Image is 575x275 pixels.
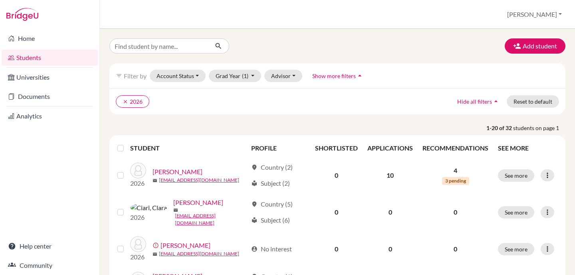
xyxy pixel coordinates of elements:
span: mail [153,178,157,183]
span: local_library [251,180,258,187]
span: account_circle [251,246,258,252]
a: Community [2,257,98,273]
p: 2026 [130,252,146,262]
span: Hide all filters [457,98,492,105]
th: APPLICATIONS [363,139,418,158]
a: Analytics [2,108,98,124]
i: arrow_drop_up [492,97,500,105]
span: local_library [251,217,258,223]
span: Show more filters [312,72,356,79]
div: Subject (2) [251,179,290,188]
a: [PERSON_NAME] [153,167,202,177]
td: 10 [363,158,418,193]
p: 0 [422,244,488,254]
th: SEE MORE [493,139,562,158]
a: Documents [2,88,98,104]
a: [PERSON_NAME] [161,241,210,250]
div: Country (2) [251,163,293,172]
i: arrow_drop_up [356,72,364,80]
span: location_on [251,164,258,171]
p: 2026 [130,179,146,188]
a: Home [2,30,98,46]
button: [PERSON_NAME] [504,7,565,22]
td: 0 [310,231,363,267]
button: clear2026 [116,95,149,108]
button: Grad Year(1) [209,70,262,82]
th: PROFILE [246,139,310,158]
span: location_on [251,201,258,207]
button: Account Status [150,70,206,82]
i: filter_list [116,72,122,79]
a: [EMAIL_ADDRESS][DOMAIN_NAME] [175,212,248,227]
a: Universities [2,69,98,85]
span: mail [153,252,157,257]
td: 0 [363,231,418,267]
div: Subject (6) [251,215,290,225]
button: Advisor [264,70,302,82]
img: Fujikawa, Marika [130,236,146,252]
strong: 1-20 of 32 [486,124,513,132]
a: [EMAIL_ADDRESS][DOMAIN_NAME] [159,177,239,184]
a: Help center [2,238,98,254]
span: (1) [242,72,248,79]
th: SHORTLISTED [310,139,363,158]
span: Filter by [124,72,147,80]
button: See more [498,243,534,255]
img: Brown, Kate [130,163,146,179]
p: 4 [422,166,488,175]
button: Reset to default [507,95,559,108]
span: error_outline [153,242,161,249]
p: 0 [422,207,488,217]
span: mail [173,208,178,213]
i: clear [123,99,128,104]
button: See more [498,206,534,219]
input: Find student by name... [109,38,208,54]
td: 0 [310,158,363,193]
span: students on page 1 [513,124,565,132]
img: Ciari, Clara [130,203,167,213]
div: No interest [251,244,292,254]
img: Bridge-U [6,8,38,21]
th: STUDENT [130,139,247,158]
td: 0 [363,193,418,231]
div: Country (5) [251,199,293,209]
a: [EMAIL_ADDRESS][DOMAIN_NAME] [159,250,239,257]
a: [PERSON_NAME] [173,198,223,207]
button: Hide all filtersarrow_drop_up [450,95,507,108]
button: Add student [505,38,565,54]
td: 0 [310,193,363,231]
p: 2026 [130,213,167,222]
button: See more [498,169,534,182]
button: Show more filtersarrow_drop_up [305,70,371,82]
a: Students [2,50,98,66]
th: RECOMMENDATIONS [418,139,493,158]
span: 3 pending [442,177,469,185]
